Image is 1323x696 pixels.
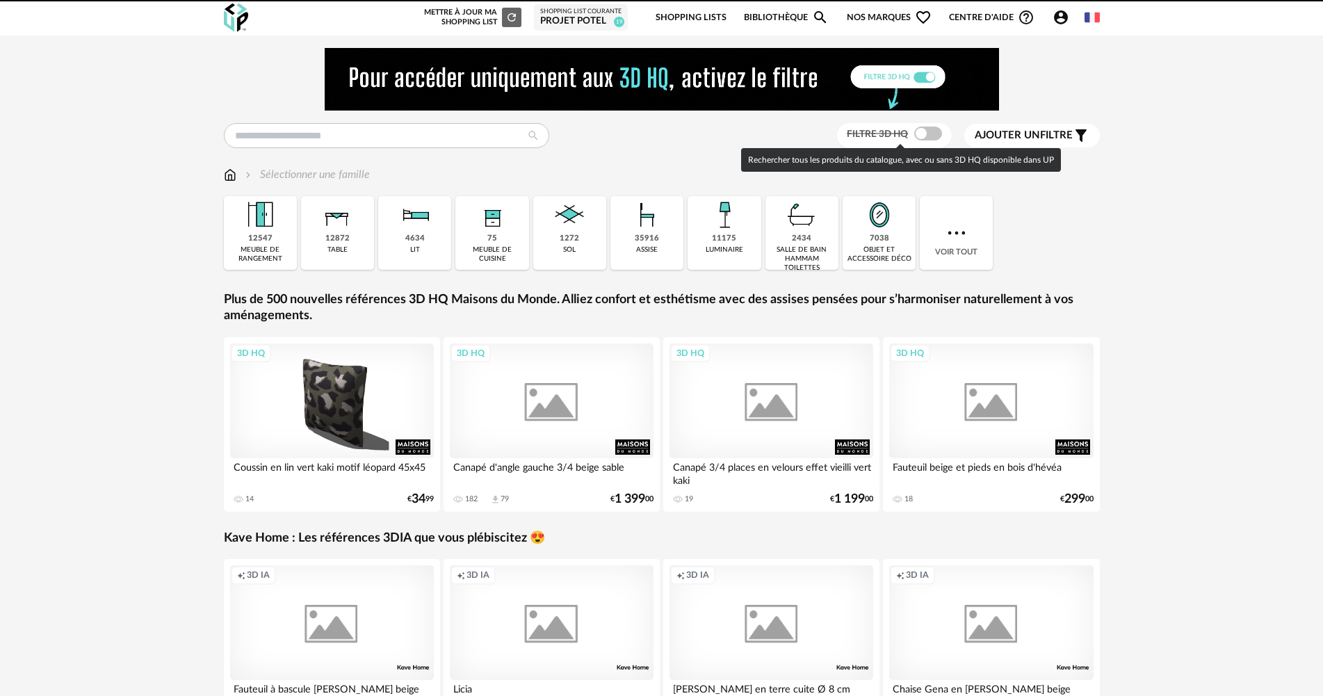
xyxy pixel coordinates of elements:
div: Sélectionner une famille [243,167,370,183]
span: 299 [1064,494,1085,504]
img: OXP [224,3,248,32]
a: Plus de 500 nouvelles références 3D HQ Maisons du Monde. Alliez confort et esthétisme avec des as... [224,292,1100,325]
span: 3D IA [686,569,709,581]
span: 19 [614,17,624,27]
div: 35916 [635,234,659,244]
span: Filtre 3D HQ [847,129,908,139]
span: 3D IA [247,569,270,581]
div: 18 [904,494,913,504]
img: Salle%20de%20bain.png [783,196,820,234]
a: Shopping Lists [656,1,727,34]
div: Rechercher tous les produits du catalogue, avec ou sans 3D HQ disponible dans UP [741,148,1061,172]
div: 4634 [405,234,425,244]
img: fr [1085,10,1100,25]
div: € 99 [407,494,434,504]
div: objet et accessoire déco [847,245,911,264]
div: 14 [245,494,254,504]
div: 11175 [712,234,736,244]
div: 75 [487,234,497,244]
span: 3D IA [906,569,929,581]
div: 19 [685,494,693,504]
div: 7038 [870,234,889,244]
img: Sol.png [551,196,588,234]
span: Magnify icon [812,9,829,26]
span: Download icon [490,494,501,505]
span: Filter icon [1073,127,1089,144]
img: Rangement.png [473,196,511,234]
span: 3D IA [466,569,489,581]
a: BibliothèqueMagnify icon [744,1,829,34]
div: 182 [465,494,478,504]
div: 12547 [248,234,273,244]
div: Projet Potel [540,15,622,28]
span: Nos marques [847,1,932,34]
div: sol [563,245,576,254]
span: Account Circle icon [1053,9,1076,26]
div: 2434 [792,234,811,244]
span: Creation icon [457,569,465,581]
div: 79 [501,494,509,504]
div: 12872 [325,234,350,244]
img: Table.png [318,196,356,234]
span: 1 399 [615,494,645,504]
div: 3D HQ [231,344,271,362]
img: Miroir.png [861,196,898,234]
img: svg+xml;base64,PHN2ZyB3aWR0aD0iMTYiIGhlaWdodD0iMTYiIHZpZXdCb3g9IjAgMCAxNiAxNiIgZmlsbD0ibm9uZSIgeG... [243,167,254,183]
div: € 00 [610,494,654,504]
div: Canapé 3/4 places en velours effet vieilli vert kaki [669,458,874,486]
div: Canapé d'angle gauche 3/4 beige sable [450,458,654,486]
div: meuble de rangement [228,245,293,264]
div: lit [410,245,420,254]
img: Meuble%20de%20rangement.png [241,196,279,234]
button: Ajouter unfiltre Filter icon [964,124,1100,147]
span: Ajouter un [975,130,1040,140]
img: NEW%20NEW%20HQ%20NEW_V1.gif [325,48,999,111]
span: Help Circle Outline icon [1018,9,1034,26]
a: 3D HQ Canapé d'angle gauche 3/4 beige sable 182 Download icon 79 €1 39900 [444,337,660,512]
div: Fauteuil beige et pieds en bois d'hévéa [889,458,1094,486]
div: table [327,245,348,254]
span: 1 199 [834,494,865,504]
div: assise [636,245,658,254]
img: Literie.png [396,196,434,234]
span: Creation icon [676,569,685,581]
div: 3D HQ [451,344,491,362]
img: Assise.png [628,196,666,234]
div: Voir tout [920,196,993,270]
div: € 00 [1060,494,1094,504]
img: svg+xml;base64,PHN2ZyB3aWR0aD0iMTYiIGhlaWdodD0iMTciIHZpZXdCb3g9IjAgMCAxNiAxNyIgZmlsbD0ibm9uZSIgeG... [224,167,236,183]
a: 3D HQ Canapé 3/4 places en velours effet vieilli vert kaki 19 €1 19900 [663,337,880,512]
span: Centre d'aideHelp Circle Outline icon [949,9,1034,26]
span: Creation icon [237,569,245,581]
div: Coussin en lin vert kaki motif léopard 45x45 [230,458,435,486]
div: 3D HQ [670,344,711,362]
div: salle de bain hammam toilettes [770,245,834,273]
div: € 00 [830,494,873,504]
div: luminaire [706,245,743,254]
img: more.7b13dc1.svg [944,220,969,245]
img: Luminaire.png [706,196,743,234]
span: filtre [975,129,1073,143]
span: Heart Outline icon [915,9,932,26]
a: 3D HQ Coussin en lin vert kaki motif léopard 45x45 14 €3499 [224,337,441,512]
a: Kave Home : Les références 3DIA que vous plébiscitez 😍 [224,531,545,547]
div: Mettre à jour ma Shopping List [421,8,521,27]
div: 1272 [560,234,579,244]
div: 3D HQ [890,344,930,362]
div: meuble de cuisine [460,245,524,264]
a: 3D HQ Fauteuil beige et pieds en bois d'hévéa 18 €29900 [883,337,1100,512]
span: 34 [412,494,425,504]
div: Shopping List courante [540,8,622,16]
span: Refresh icon [505,13,518,21]
span: Account Circle icon [1053,9,1069,26]
a: Shopping List courante Projet Potel 19 [540,8,622,28]
span: Creation icon [896,569,904,581]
